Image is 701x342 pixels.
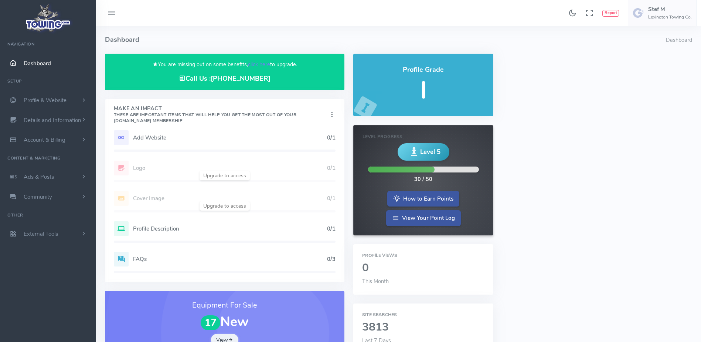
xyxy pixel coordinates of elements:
[114,60,336,69] p: You are missing out on some benefits, to upgrade.
[24,60,51,67] span: Dashboard
[363,134,484,139] h6: Level Progress
[105,26,666,54] h4: Dashboard
[327,256,336,262] h5: 0/3
[248,61,270,68] a: click here
[362,77,484,104] h5: I
[648,15,692,20] h6: Lexington Towing Co.
[133,135,327,141] h5: Add Website
[362,262,484,274] h2: 0
[362,66,484,74] h4: Profile Grade
[24,230,58,238] span: External Tools
[133,226,327,232] h5: Profile Description
[666,36,692,44] li: Dashboard
[648,6,692,12] h5: Stef M
[211,74,270,83] a: [PHONE_NUMBER]
[114,315,336,330] h1: New
[633,7,644,19] img: user-image
[362,321,484,333] h2: 3813
[24,117,81,124] span: Details and Information
[420,147,440,157] span: Level 5
[114,106,328,124] h4: Make An Impact
[362,253,484,258] h6: Profile Views
[362,312,484,317] h6: Site Searches
[387,191,459,207] a: How to Earn Points
[114,75,336,83] h4: Call Us :
[386,210,461,226] a: View Your Point Log
[327,226,336,232] h5: 0/1
[114,300,336,311] h3: Equipment For Sale
[23,2,73,34] img: logo
[24,136,65,144] span: Account & Billing
[602,10,619,17] button: Report
[327,135,336,141] h5: 0/1
[24,173,54,181] span: Ads & Posts
[414,175,432,184] div: 30 / 50
[133,256,327,262] h5: FAQs
[24,193,52,201] span: Community
[114,112,296,124] small: These are important items that will help you get the most out of your [DOMAIN_NAME] Membership
[24,97,67,104] span: Profile & Website
[362,278,389,285] span: This Month
[201,315,221,331] span: 17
